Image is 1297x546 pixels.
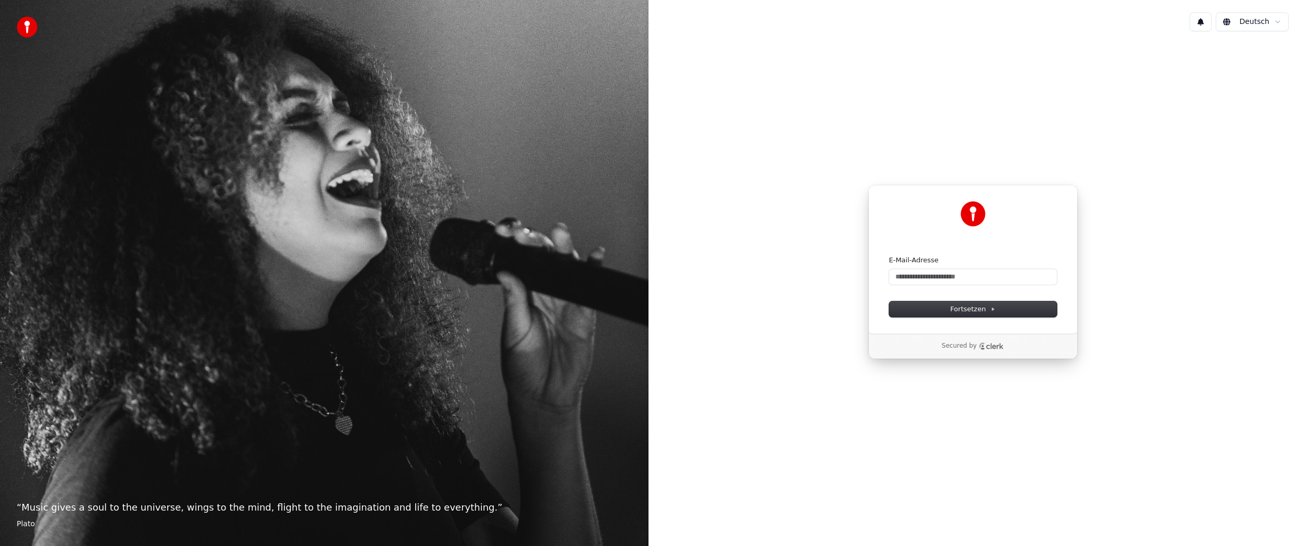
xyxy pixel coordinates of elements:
img: Youka [961,201,986,226]
a: Clerk logo [979,342,1004,350]
p: Secured by [942,342,977,350]
span: Fortsetzen [950,304,995,314]
footer: Plato [17,519,632,529]
img: youka [17,17,38,37]
label: E-Mail-Adresse [889,256,939,265]
p: “ Music gives a soul to the universe, wings to the mind, flight to the imagination and life to ev... [17,500,632,515]
button: Fortsetzen [889,301,1057,317]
